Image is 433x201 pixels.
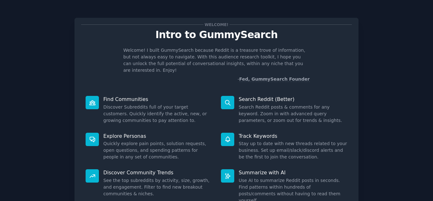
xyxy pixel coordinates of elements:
p: Explore Personas [103,133,212,139]
dd: Discover Subreddits full of your target customers. Quickly identify the active, new, or growing c... [103,104,212,124]
dd: See the top subreddits by activity, size, growth, and engagement. Filter to find new breakout com... [103,177,212,197]
p: Discover Community Trends [103,169,212,176]
p: Intro to GummySearch [81,29,352,40]
div: - [237,76,310,83]
a: Fed, GummySearch Founder [239,77,310,82]
dd: Stay up to date with new threads related to your business. Set up email/slack/discord alerts and ... [239,140,347,160]
dd: Quickly explore pain points, solution requests, open questions, and spending patterns for people ... [103,140,212,160]
p: Summarize with AI [239,169,347,176]
p: Search Reddit (Better) [239,96,347,103]
dd: Search Reddit posts & comments for any keyword. Zoom in with advanced query parameters, or zoom o... [239,104,347,124]
span: Welcome! [204,21,229,28]
p: Welcome! I built GummySearch because Reddit is a treasure trove of information, but not always ea... [123,47,310,74]
p: Find Communities [103,96,212,103]
p: Track Keywords [239,133,347,139]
